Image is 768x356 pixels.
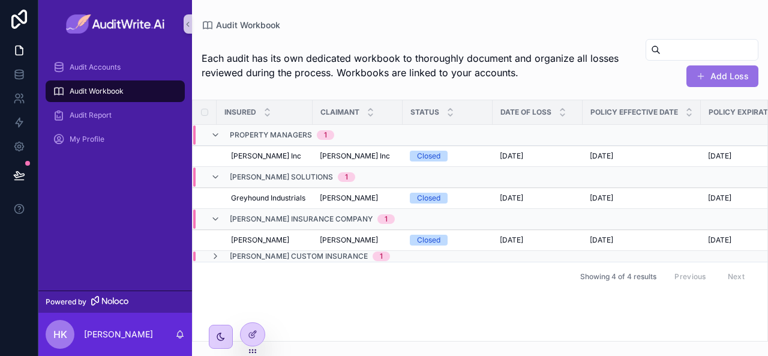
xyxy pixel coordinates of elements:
span: [PERSON_NAME] Inc [231,151,301,161]
a: Powered by [38,291,192,313]
p: [PERSON_NAME] [84,328,153,340]
a: [PERSON_NAME] Inc [231,151,305,161]
span: [DATE] [708,151,731,161]
a: Closed [410,193,485,204]
a: [DATE] [500,151,575,161]
span: [DATE] [590,193,613,203]
span: [DATE] [708,235,731,245]
a: [PERSON_NAME] [320,193,395,203]
div: scrollable content [38,48,192,166]
a: My Profile [46,128,185,150]
a: Closed [410,235,485,246]
span: [DATE] [500,151,523,161]
span: [PERSON_NAME] [231,235,289,245]
a: Audit Accounts [46,56,185,78]
a: Closed [410,151,485,161]
span: Status [410,107,439,117]
a: [DATE] [500,235,575,245]
a: Greyhound Industrials [231,193,305,203]
span: [DATE] [500,235,523,245]
span: Each audit has its own dedicated workbook to thoroughly document and organize all losses reviewed... [202,51,636,80]
div: Closed [417,151,440,161]
div: 1 [324,130,327,140]
span: [PERSON_NAME] Insurance Company [230,214,373,224]
span: HK [53,327,67,342]
span: Audit Accounts [70,62,121,72]
a: [DATE] [590,193,694,203]
span: [DATE] [708,193,731,203]
span: Audit Workbook [70,86,124,96]
a: Audit Workbook [46,80,185,102]
span: [DATE] [500,193,523,203]
button: Add Loss [686,65,758,87]
a: [DATE] [590,235,694,245]
a: [DATE] [500,193,575,203]
span: Insured [224,107,256,117]
div: 1 [345,172,348,182]
span: [PERSON_NAME] Solutions [230,172,333,182]
span: Claimant [320,107,359,117]
a: Audit Workbook [202,19,280,31]
img: App logo [66,14,165,34]
a: Audit Report [46,104,185,126]
span: Showing 4 of 4 results [580,272,656,282]
span: [PERSON_NAME] Custom Insurance [230,252,368,261]
div: Closed [417,193,440,204]
div: 1 [380,252,383,261]
span: [PERSON_NAME] Inc [320,151,390,161]
span: [DATE] [590,235,613,245]
span: [PERSON_NAME] [320,193,378,203]
span: [DATE] [590,151,613,161]
div: Closed [417,235,440,246]
span: Property Managers [230,130,312,140]
span: [PERSON_NAME] [320,235,378,245]
a: [PERSON_NAME] Inc [320,151,395,161]
a: [DATE] [590,151,694,161]
span: Audit Report [70,110,112,120]
a: [PERSON_NAME] [231,235,305,245]
span: Powered by [46,297,86,307]
a: [PERSON_NAME] [320,235,395,245]
span: Audit Workbook [216,19,280,31]
div: 1 [385,214,388,224]
span: Date of Loss [500,107,551,117]
span: My Profile [70,134,104,144]
span: Policy Effective Date [590,107,678,117]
